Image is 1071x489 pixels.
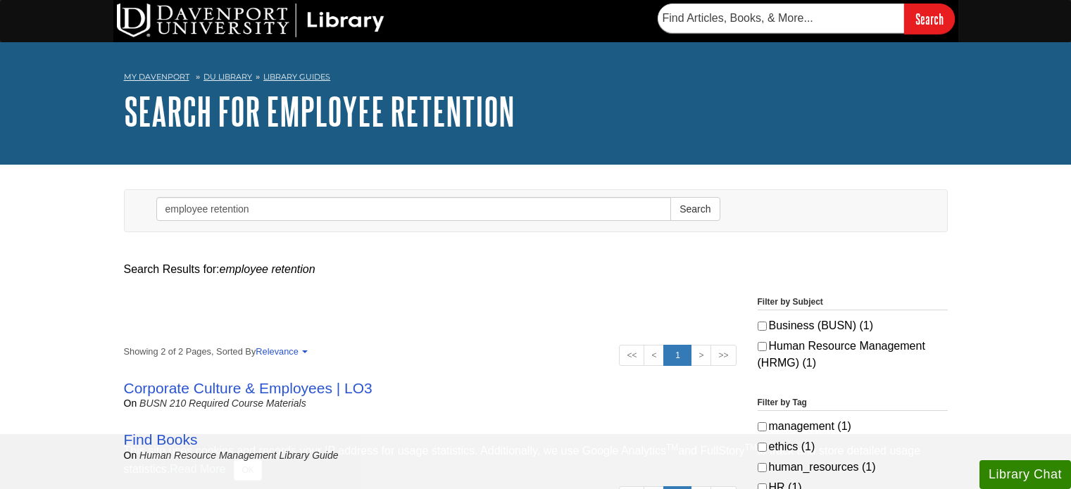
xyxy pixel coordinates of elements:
a: Library Guides [263,72,330,82]
input: Business (BUSN) (1) [758,322,767,331]
span: on [124,398,137,409]
nav: breadcrumb [124,68,948,90]
a: Relevance [256,346,305,357]
label: management (1) [758,418,948,435]
label: human_resources (1) [758,459,948,476]
input: Find Articles, Books, & More... [658,4,904,33]
a: Corporate Culture & Employees | LO3 [124,380,372,396]
legend: Filter by Subject [758,296,948,310]
a: > [691,345,711,366]
button: Library Chat [979,460,1071,489]
a: Human Resource Management Library Guide [139,450,338,461]
a: BUSN 210 Required Course Materials [139,398,306,409]
a: >> [710,345,736,366]
a: My Davenport [124,71,189,83]
a: < [644,345,664,366]
ul: Search Pagination [619,345,736,366]
h1: Search for employee retention [124,90,948,132]
input: Search [904,4,955,34]
form: Searches DU Library's articles, books, and more [658,4,955,34]
a: DU Library [203,72,252,82]
input: management (1) [758,422,767,431]
span: on [124,450,137,461]
button: Search [670,197,720,221]
label: Human Resource Management (HRMG) (1) [758,338,948,371]
input: human_resources (1) [758,463,767,472]
label: ethics (1) [758,438,948,455]
label: Business (BUSN) (1) [758,317,948,334]
a: << [619,345,644,366]
legend: Filter by Tag [758,396,948,411]
div: Search Results for: [124,261,948,278]
a: Find Books [124,431,198,447]
input: Enter Search Words [156,197,672,221]
a: 1 [663,345,691,366]
em: employee retention [220,263,315,275]
strong: Showing 2 of 2 Pages, Sorted By [124,345,737,358]
img: DU Library [117,4,384,37]
input: ethics (1) [758,443,767,452]
input: Human Resource Management (HRMG) (1) [758,342,767,351]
